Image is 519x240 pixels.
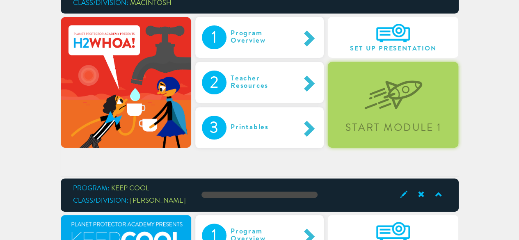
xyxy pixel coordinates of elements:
div: 3 [202,116,226,139]
span: KEEP COOL [111,185,149,192]
span: [PERSON_NAME] [130,197,186,204]
span: Class/Division: [73,197,128,204]
span: Program: [73,185,110,192]
span: Set Up Presentation [334,45,452,53]
span: Collapse [429,189,446,200]
div: Start Module 1 [329,123,457,133]
img: A6IEyHKz3Om3AAAAAElFTkSuQmCC [376,24,410,42]
div: Program Overview [226,25,300,49]
div: 1 [202,25,226,49]
span: Edit Class [394,189,412,200]
span: Archive Class [412,189,429,200]
div: Teacher Resources [226,71,300,94]
div: 2 [202,71,226,94]
img: h2whoa-2c81689cb1d200f7f297e1bfba69f72b.png [61,17,191,147]
img: startLevel-067b1d7070320fa55a55bc2f2caa8c2a.png [364,67,422,110]
div: Printables [226,116,290,139]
